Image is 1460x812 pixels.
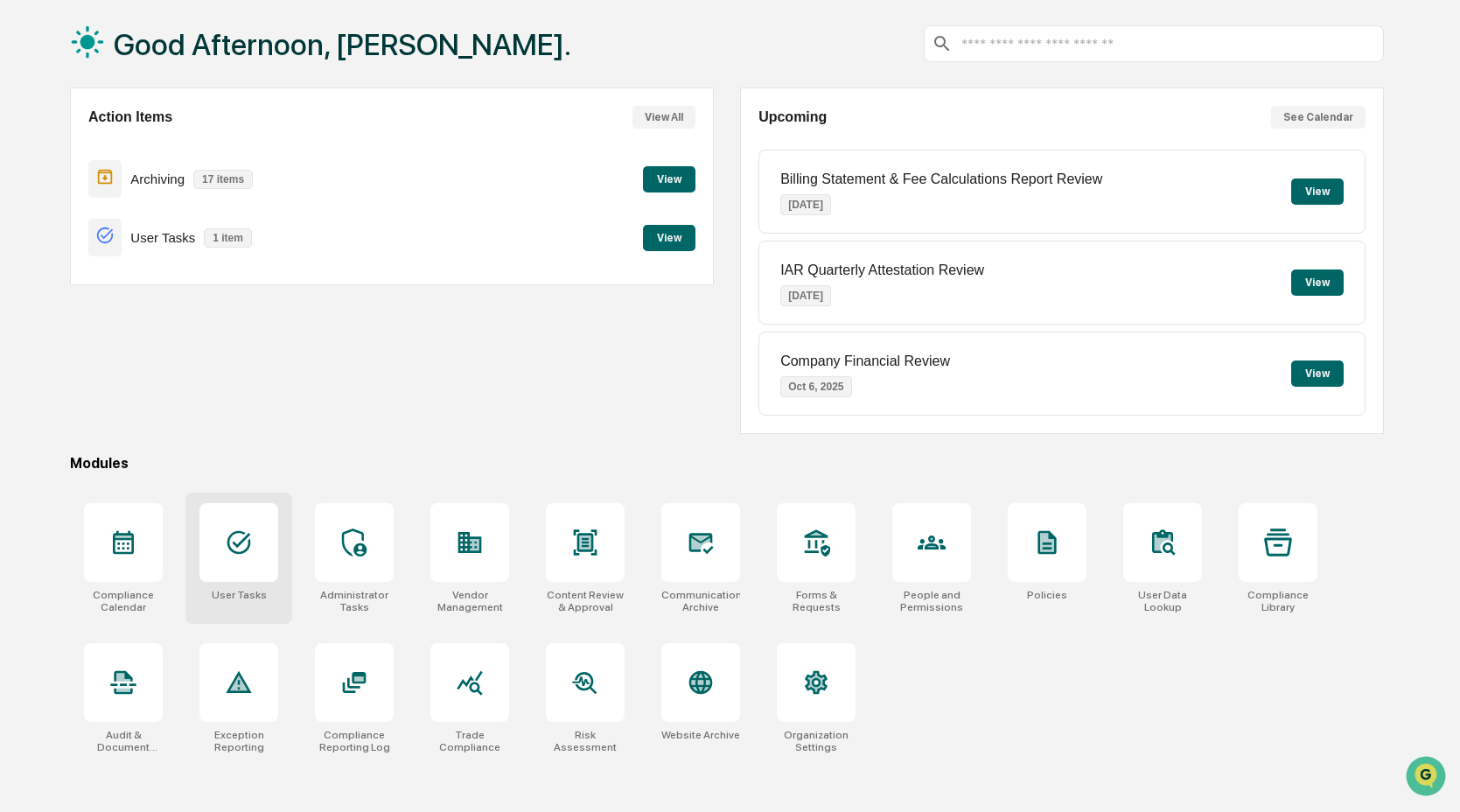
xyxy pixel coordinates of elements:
[643,166,695,192] button: View
[780,353,950,369] p: Company Financial Review
[70,455,1384,472] div: Modules
[632,106,695,129] button: View All
[1404,754,1451,801] iframe: Open customer support
[780,285,831,306] p: [DATE]
[661,589,740,613] div: Communications Archive
[1123,589,1202,613] div: User Data Lookup
[193,170,253,189] p: 17 items
[120,213,224,245] a: 🗄️Attestations
[144,220,217,238] span: Attestations
[546,729,625,753] div: Risk Assessment
[17,222,31,236] div: 🖐️
[204,228,252,248] p: 1 item
[430,589,509,613] div: Vendor Management
[123,296,212,310] a: Powered byPylon
[546,589,625,613] div: Content Review & Approval
[35,220,113,238] span: Preclearance
[1271,106,1366,129] button: See Calendar
[661,729,740,741] div: Website Archive
[174,297,212,310] span: Pylon
[199,729,278,753] div: Exception Reporting
[643,170,695,186] a: View
[1239,589,1317,613] div: Compliance Library
[315,729,394,753] div: Compliance Reporting Log
[17,134,49,165] img: 1746055101610-c473b297-6a78-478c-a979-82029cc54cd1
[84,729,163,753] div: Audit & Document Logs
[59,151,221,165] div: We're available if you need us!
[127,222,141,236] div: 🗄️
[114,27,571,62] h1: Good Afternoon, [PERSON_NAME].
[1291,360,1344,387] button: View
[1291,178,1344,205] button: View
[1291,269,1344,296] button: View
[1027,589,1067,601] div: Policies
[88,109,172,125] h2: Action Items
[780,194,831,215] p: [DATE]
[758,109,827,125] h2: Upcoming
[777,729,856,753] div: Organization Settings
[780,171,1102,187] p: Billing Statement & Fee Calculations Report Review
[130,230,195,245] p: User Tasks
[430,729,509,753] div: Trade Compliance
[643,228,695,245] a: View
[17,255,31,269] div: 🔎
[315,589,394,613] div: Administrator Tasks
[10,247,117,278] a: 🔎Data Lookup
[17,37,318,65] p: How can we help?
[10,213,120,245] a: 🖐️Preclearance
[780,376,851,397] p: Oct 6, 2025
[777,589,856,613] div: Forms & Requests
[643,225,695,251] button: View
[130,171,185,186] p: Archiving
[212,589,267,601] div: User Tasks
[35,254,110,271] span: Data Lookup
[780,262,984,278] p: IAR Quarterly Attestation Review
[892,589,971,613] div: People and Permissions
[59,134,287,151] div: Start new chat
[84,589,163,613] div: Compliance Calendar
[297,139,318,160] button: Start new chat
